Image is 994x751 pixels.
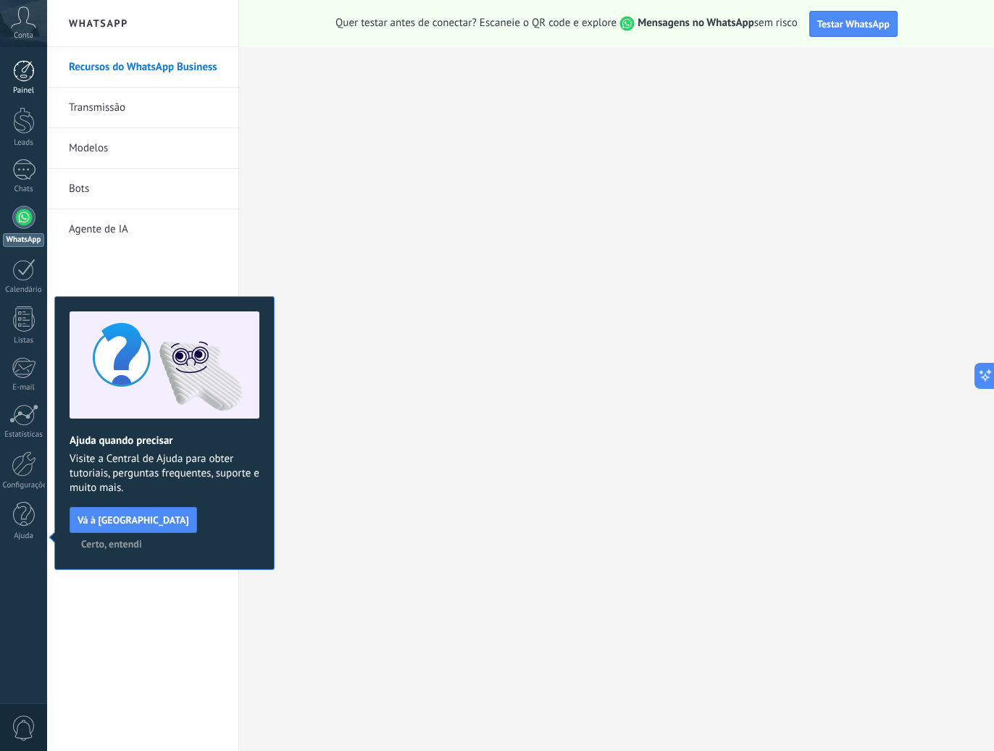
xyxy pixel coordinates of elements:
[3,185,45,194] div: Chats
[70,452,259,495] span: Visite a Central de Ajuda para obter tutoriais, perguntas frequentes, suporte e muito mais.
[3,285,45,295] div: Calendário
[3,481,45,490] div: Configurações
[3,233,44,247] div: WhatsApp
[638,16,754,30] strong: Mensagens no WhatsApp
[78,515,189,525] span: Vá à [GEOGRAPHIC_DATA]
[69,128,224,169] a: Modelos
[817,17,890,30] span: Testar WhatsApp
[3,86,45,96] div: Painel
[69,209,224,250] a: Agente de IA
[47,209,238,249] li: Agente de IA
[70,507,197,533] button: Vá à [GEOGRAPHIC_DATA]
[47,169,238,209] li: Bots
[70,434,259,448] h2: Ajuda quando precisar
[809,11,898,37] button: Testar WhatsApp
[3,336,45,345] div: Listas
[69,47,224,88] a: Recursos do WhatsApp Business
[81,539,142,549] span: Certo, entendi
[3,532,45,541] div: Ajuda
[14,31,33,41] span: Conta
[3,383,45,393] div: E-mail
[3,430,45,440] div: Estatísticas
[335,16,798,31] span: Quer testar antes de conectar? Escaneie o QR code e explore sem risco
[47,88,238,128] li: Transmissão
[75,533,149,555] button: Certo, entendi
[3,138,45,148] div: Leads
[47,47,238,88] li: Recursos do WhatsApp Business
[69,88,224,128] a: Transmissão
[47,128,238,169] li: Modelos
[69,169,224,209] a: Bots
